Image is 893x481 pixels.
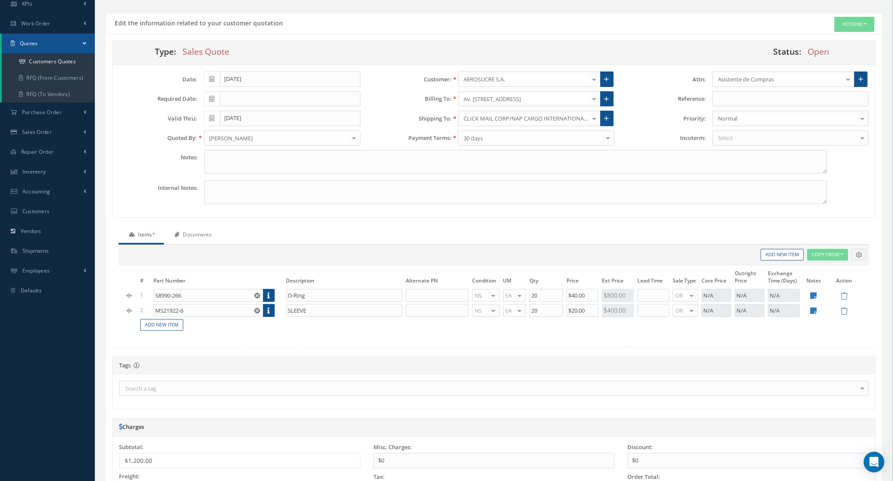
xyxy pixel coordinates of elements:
a: Quotes [2,34,95,53]
th: Core Price [700,269,733,288]
label: Discount: [627,444,653,450]
label: Payment Terms: [367,135,452,141]
a: Customers Quotes [2,53,95,70]
button: Copy From [807,249,848,261]
div: Tags [113,357,875,375]
th: Ext Price [600,269,636,288]
div: Open Intercom Messenger [864,452,884,472]
th: Part Number [152,269,285,288]
th: Price [565,269,600,288]
a: RFQ (To Vendors) [2,86,95,102]
label: Internal Notes: [113,180,198,204]
th: Outright Price [733,269,766,288]
th: Notes [802,269,826,288]
span: [PERSON_NAME] [207,134,349,143]
label: Incoterm: [621,135,706,141]
th: # [138,269,152,288]
label: Billing To: [367,96,452,102]
label: Date: [113,76,197,83]
span: NS [473,291,488,300]
label: Order Total: [627,474,660,480]
span: EA [504,306,515,315]
span: Work Order [21,20,50,27]
a: Add New Item [140,319,183,331]
label: Priority: [621,115,706,122]
th: Lead Time [636,269,671,288]
label: Shipping To: [367,115,452,122]
span: EA [504,291,515,300]
label: Attn: [621,76,706,83]
label: Reference: [621,96,706,102]
button: Reset [253,289,263,302]
span: OR [673,306,686,315]
span: Purchase Order [22,109,62,116]
div: $400.00 [602,304,634,317]
span: Quotes [20,40,38,47]
label: Status: [748,48,801,55]
th: UM [501,269,528,288]
span: Sales Quote [182,46,229,57]
a: Documents [164,227,220,245]
svg: Reset [254,308,260,313]
th: Exchange Time (Days) [766,269,802,288]
span: Repair Order [21,148,54,155]
label: Valid Thru: [113,115,197,122]
th: Condition [470,269,501,288]
span: Av. [STREET_ADDRESS] [461,95,589,103]
div: $800.00 [602,289,634,302]
span: Accounting [22,188,50,195]
span: Employees [22,267,50,274]
span: NS [473,306,488,315]
a: RFQ (From Customers) [2,70,95,86]
label: Type: [113,48,176,55]
span: Normal [716,114,857,123]
h5: Charges [119,424,488,431]
th: Alternate PN [404,269,470,288]
th: Qty [528,269,565,288]
span: Shipments [22,247,49,254]
label: Required Date: [113,96,197,102]
span: Defaults [21,287,42,294]
th: Action [826,269,863,288]
th: Description [285,269,404,288]
a: Items [119,227,164,245]
span: CLICK MAIL CORP/NAP CARGO INTERNATIONAL SAS [STREET_ADDRESS] [461,114,589,123]
span: Inventory [22,168,46,175]
a: Add New Item [761,249,804,261]
label: Quoted By: [113,135,197,141]
button: Reset [253,304,263,317]
svg: Reset [254,293,260,298]
label: Freight: [119,473,140,480]
a: Remove Item [841,293,848,301]
span: Vendors [21,227,41,235]
span: Open [808,46,829,57]
label: Customer: [367,76,452,83]
td: 1 [138,288,152,303]
label: Notes: [113,150,198,174]
label: Subtotal: [119,444,144,450]
label: Misc. Charges: [373,444,412,450]
span: AEROSUCRE S.A. [461,75,589,84]
span: Asistente de Compras [716,75,843,84]
span: Customers [22,208,50,215]
a: Remove Item [841,308,848,316]
span: Select [716,134,733,143]
h5: Edit the information related to your customer quotation [112,17,283,27]
td: 2 [138,303,152,318]
span: Search a tag [123,385,156,393]
span: Sales Order [22,128,52,136]
th: Sale Type [671,269,700,288]
span: 30 days [461,134,603,143]
label: Tax: [373,474,385,480]
button: Actions [834,17,874,32]
span: OR [673,291,686,300]
div: $1,200.00 [119,453,360,468]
